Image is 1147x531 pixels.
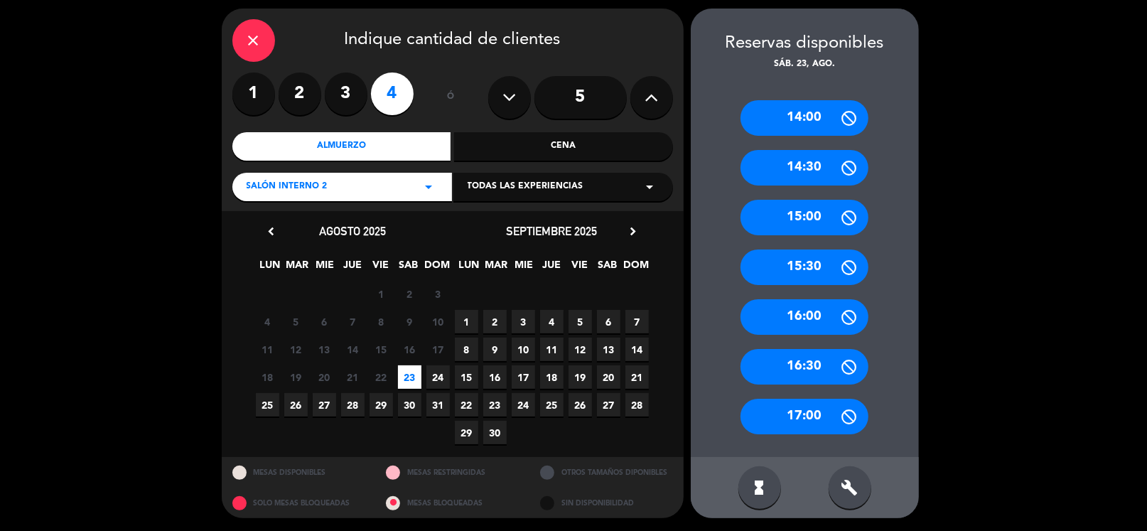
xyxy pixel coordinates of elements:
span: 6 [597,310,620,333]
span: 27 [597,393,620,417]
i: build [841,479,858,496]
i: chevron_left [264,224,279,239]
span: 21 [341,365,365,389]
span: 28 [341,393,365,417]
span: LUN [258,257,281,280]
i: arrow_drop_down [421,178,438,195]
span: 12 [569,338,592,361]
i: chevron_right [626,224,641,239]
span: 14 [341,338,365,361]
span: 9 [483,338,507,361]
span: 6 [313,310,336,333]
span: 8 [455,338,478,361]
span: 9 [398,310,421,333]
label: 2 [279,73,321,115]
span: 29 [455,421,478,444]
span: MAR [286,257,309,280]
span: 19 [569,365,592,389]
span: 28 [625,393,649,417]
div: SOLO MESAS BLOQUEADAS [222,488,376,518]
span: 11 [256,338,279,361]
span: 1 [455,310,478,333]
span: 15 [370,338,393,361]
div: MESAS BLOQUEADAS [375,488,529,518]
span: 2 [398,282,421,306]
div: ó [428,73,474,122]
div: Cena [454,132,673,161]
span: MAR [485,257,508,280]
i: hourglass_full [751,479,768,496]
span: 29 [370,393,393,417]
span: VIE [369,257,392,280]
span: 13 [597,338,620,361]
div: SIN DISPONIBILIDAD [529,488,684,518]
span: JUE [341,257,365,280]
span: 17 [426,338,450,361]
span: 1 [370,282,393,306]
span: 20 [597,365,620,389]
div: 16:00 [741,299,868,335]
div: 15:30 [741,250,868,285]
span: 22 [370,365,393,389]
label: 3 [325,73,367,115]
span: 24 [426,365,450,389]
span: 10 [426,310,450,333]
span: 12 [284,338,308,361]
span: 24 [512,393,535,417]
label: 1 [232,73,275,115]
div: MESAS DISPONIBLES [222,457,376,488]
span: 16 [483,365,507,389]
span: Salón Interno 2 [247,180,328,194]
span: 23 [398,365,421,389]
span: 19 [284,365,308,389]
span: 7 [341,310,365,333]
span: 23 [483,393,507,417]
span: SAB [397,257,420,280]
span: 2 [483,310,507,333]
div: sáb. 23, ago. [691,58,919,72]
span: 17 [512,365,535,389]
i: arrow_drop_down [642,178,659,195]
div: Reservas disponibles [691,30,919,58]
div: 15:00 [741,200,868,235]
span: SAB [596,257,619,280]
span: 5 [284,310,308,333]
span: VIE [568,257,591,280]
span: 21 [625,365,649,389]
span: DOM [623,257,647,280]
span: DOM [424,257,448,280]
span: JUE [540,257,564,280]
div: 17:00 [741,399,868,434]
span: 3 [512,310,535,333]
span: 3 [426,282,450,306]
span: 26 [284,393,308,417]
span: 20 [313,365,336,389]
span: 30 [398,393,421,417]
span: septiembre 2025 [507,224,598,238]
span: 25 [256,393,279,417]
span: 22 [455,393,478,417]
span: 14 [625,338,649,361]
span: 27 [313,393,336,417]
div: OTROS TAMAÑOS DIPONIBLES [529,457,684,488]
span: 25 [540,393,564,417]
span: 4 [540,310,564,333]
span: 13 [313,338,336,361]
i: close [245,32,262,49]
div: Indique cantidad de clientes [232,19,673,62]
span: LUN [457,257,480,280]
span: MIE [313,257,337,280]
span: Todas las experiencias [468,180,583,194]
span: 30 [483,421,507,444]
div: 14:00 [741,100,868,136]
span: MIE [512,257,536,280]
span: 15 [455,365,478,389]
span: agosto 2025 [320,224,387,238]
span: 18 [540,365,564,389]
span: 8 [370,310,393,333]
span: 18 [256,365,279,389]
span: 4 [256,310,279,333]
span: 10 [512,338,535,361]
span: 26 [569,393,592,417]
span: 16 [398,338,421,361]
